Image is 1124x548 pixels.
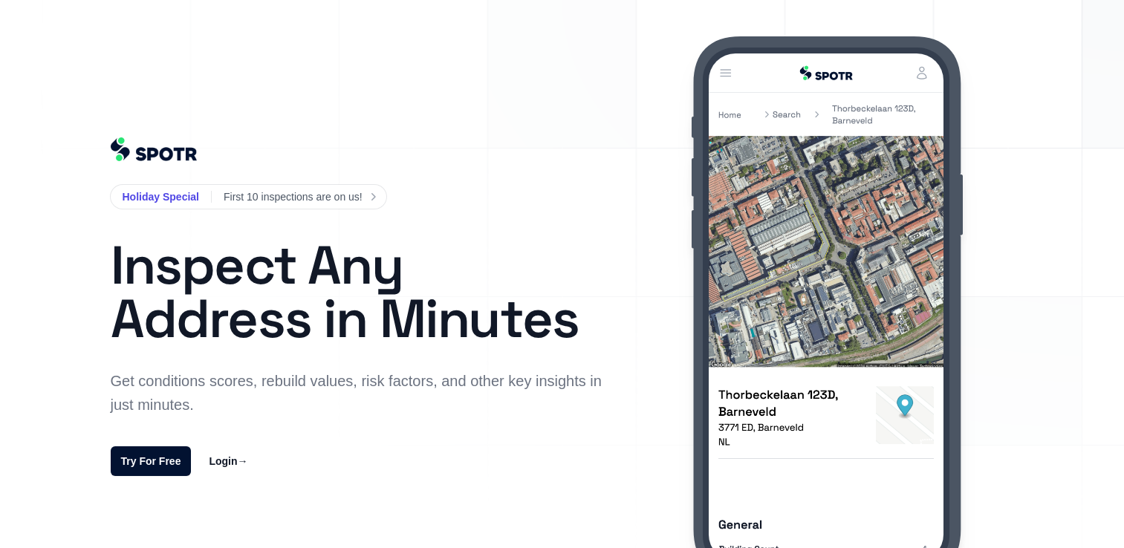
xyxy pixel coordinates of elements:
[209,452,247,470] a: Login
[224,188,374,206] a: First 10 inspections are on us!
[111,369,610,417] p: Get conditions scores, rebuild values, risk factors, and other key insights in just minutes.
[111,238,610,345] h1: Inspect Any Address in Minutes
[238,455,248,467] span: →
[111,446,192,476] a: Try For Free
[111,137,198,161] img: 61ea7a264e0cbe10e6ec0ef6_%402Spotr%20Logo_Navy%20Blue%20-%20Emerald.png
